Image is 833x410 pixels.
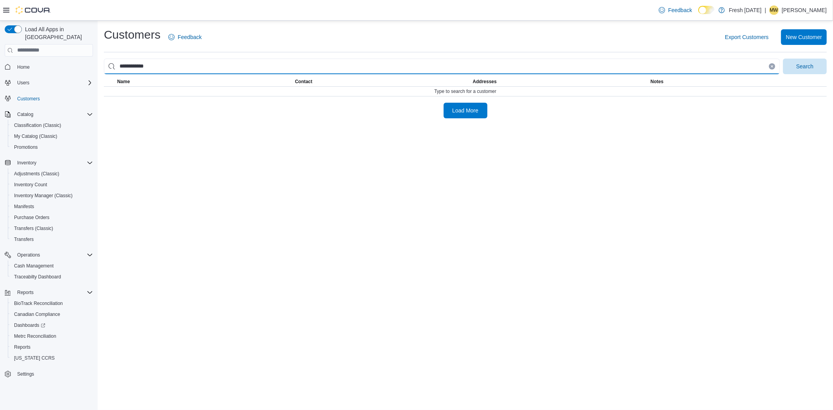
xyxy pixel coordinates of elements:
div: Maddie Williams [769,5,779,15]
button: Cash Management [8,260,96,271]
button: Metrc Reconciliation [8,331,96,342]
span: Type to search for a customer [434,88,496,94]
button: Inventory Manager (Classic) [8,190,96,201]
span: Reports [14,344,30,350]
span: Contact [295,78,312,85]
button: Inventory [14,158,39,168]
span: Catalog [14,110,93,119]
span: Inventory [17,160,36,166]
button: [US_STATE] CCRS [8,353,96,364]
span: Adjustments (Classic) [11,169,93,178]
span: Notes [651,78,664,85]
button: Export Customers [722,29,772,45]
p: Fresh [DATE] [729,5,762,15]
span: MW [770,5,778,15]
a: Transfers [11,235,37,244]
span: Operations [17,252,40,258]
span: Manifests [11,202,93,211]
span: [US_STATE] CCRS [14,355,55,361]
a: Customers [14,94,43,103]
button: Search [783,59,827,74]
button: Users [14,78,32,87]
nav: Complex example [5,58,93,400]
span: Promotions [14,144,38,150]
a: Feedback [165,29,205,45]
span: Cash Management [14,263,54,269]
img: Cova [16,6,51,14]
button: Manifests [8,201,96,212]
span: Canadian Compliance [11,310,93,319]
button: Transfers (Classic) [8,223,96,234]
span: Home [14,62,93,72]
a: Home [14,62,33,72]
button: Catalog [2,109,96,120]
button: Clear input [769,63,775,70]
span: Purchase Orders [14,214,50,221]
span: Adjustments (Classic) [14,171,59,177]
button: Transfers [8,234,96,245]
span: Reports [14,288,93,297]
a: Dashboards [8,320,96,331]
button: Home [2,61,96,73]
button: New Customer [781,29,827,45]
a: Inventory Manager (Classic) [11,191,76,200]
a: Classification (Classic) [11,121,64,130]
button: Customers [2,93,96,104]
span: Customers [14,94,93,103]
span: Settings [17,371,34,377]
button: Inventory Count [8,179,96,190]
span: Classification (Classic) [14,122,61,128]
a: Promotions [11,143,41,152]
span: Washington CCRS [11,353,93,363]
button: Reports [8,342,96,353]
span: Addresses [473,78,497,85]
span: My Catalog (Classic) [14,133,57,139]
span: Traceabilty Dashboard [11,272,93,282]
a: Metrc Reconciliation [11,332,59,341]
p: [PERSON_NAME] [782,5,827,15]
span: BioTrack Reconciliation [14,300,63,307]
span: Users [14,78,93,87]
span: Reports [17,289,34,296]
a: Transfers (Classic) [11,224,56,233]
input: Dark Mode [698,6,715,14]
span: Dashboards [11,321,93,330]
a: Dashboards [11,321,48,330]
span: Inventory Count [14,182,47,188]
span: Load More [452,107,478,114]
span: My Catalog (Classic) [11,132,93,141]
span: Canadian Compliance [14,311,60,317]
button: Users [2,77,96,88]
span: Operations [14,250,93,260]
span: Transfers (Classic) [14,225,53,232]
span: Users [17,80,29,86]
button: Inventory [2,157,96,168]
span: Feedback [178,33,202,41]
span: Inventory Manager (Classic) [11,191,93,200]
span: Name [117,78,130,85]
button: Reports [14,288,37,297]
a: Settings [14,369,37,379]
span: Feedback [668,6,692,14]
button: Reports [2,287,96,298]
span: Customers [17,96,40,102]
a: Traceabilty Dashboard [11,272,64,282]
button: Traceabilty Dashboard [8,271,96,282]
button: Load More [444,103,487,118]
span: Catalog [17,111,33,118]
span: Home [17,64,30,70]
button: Operations [14,250,43,260]
button: My Catalog (Classic) [8,131,96,142]
span: Inventory Count [11,180,93,189]
a: BioTrack Reconciliation [11,299,66,308]
span: Transfers (Classic) [11,224,93,233]
span: Search [796,62,813,70]
span: Purchase Orders [11,213,93,222]
button: Canadian Compliance [8,309,96,320]
span: Reports [11,342,93,352]
p: | [765,5,766,15]
span: BioTrack Reconciliation [11,299,93,308]
span: Settings [14,369,93,379]
span: Classification (Classic) [11,121,93,130]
